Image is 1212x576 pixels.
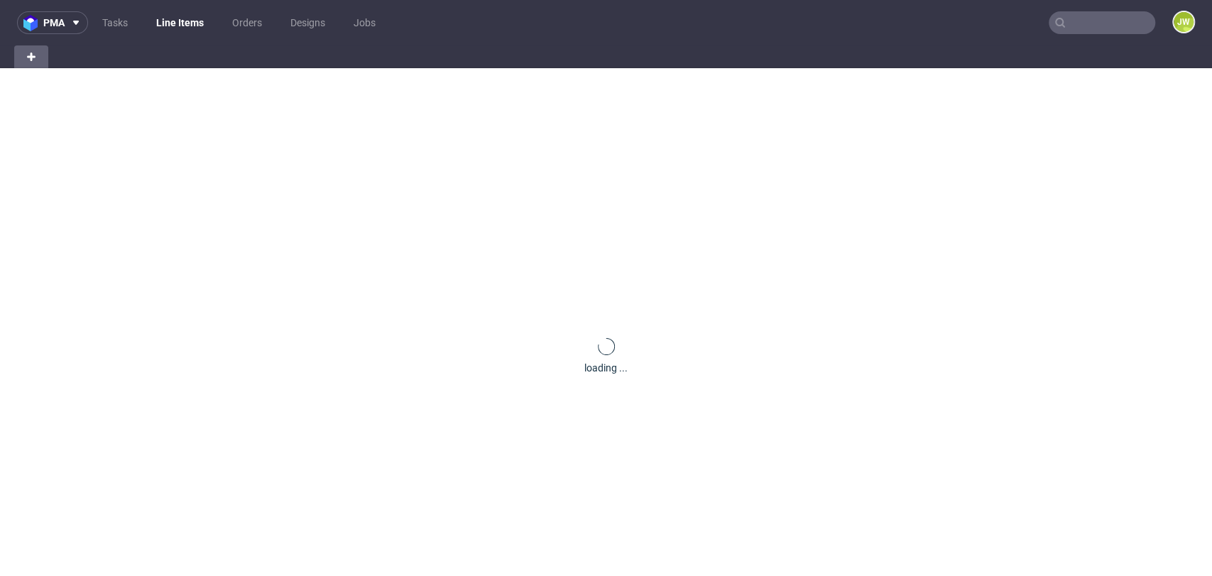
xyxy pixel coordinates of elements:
[17,11,88,34] button: pma
[94,11,136,34] a: Tasks
[345,11,384,34] a: Jobs
[584,361,628,375] div: loading ...
[224,11,271,34] a: Orders
[148,11,212,34] a: Line Items
[23,15,43,31] img: logo
[1174,12,1194,32] figcaption: JW
[43,18,65,28] span: pma
[282,11,334,34] a: Designs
